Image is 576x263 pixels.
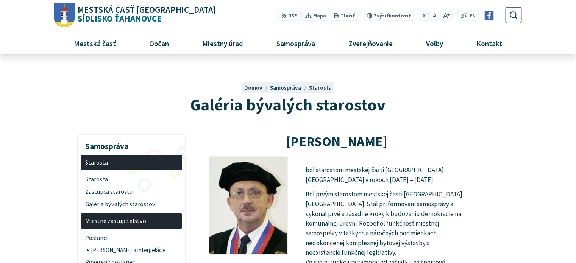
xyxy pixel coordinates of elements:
[135,33,183,53] a: Občan
[286,132,387,150] strong: [PERSON_NAME]
[270,84,301,91] span: Samospráva
[364,11,414,21] button: Zvýšiťkontrast
[306,156,464,185] p: bol starostom mestskej časti [GEOGRAPHIC_DATA] [GEOGRAPHIC_DATA] v rokoch [DATE] – [DATE]
[345,33,395,53] span: Zverejňovanie
[340,13,355,19] span: Tlačiť
[60,33,130,53] a: Mestská časť
[85,156,178,169] span: Starosta
[85,185,178,198] span: Zástupca starostu
[81,136,182,152] h3: Samospráva
[85,215,178,227] span: Miestne zastupiteľstvo
[313,12,326,20] span: Mapa
[420,11,429,21] button: Zmenšiť veľkosť písma
[374,12,389,19] span: Zvýšiť
[199,33,246,53] span: Miestny úrad
[335,33,407,53] a: Zverejňovanie
[273,33,318,53] span: Samospráva
[270,84,309,91] a: Samospráva
[188,33,257,53] a: Miestny úrad
[440,11,452,21] button: Zväčšiť veľkosť písma
[412,33,457,53] a: Voľby
[331,11,358,21] button: Tlačiť
[309,84,332,91] a: Starosta
[474,33,505,53] span: Kontakt
[463,33,516,53] a: Kontakt
[302,11,329,21] a: Mapa
[71,33,119,53] span: Mestská časť
[91,244,178,256] span: [PERSON_NAME] a interpelácie
[468,12,478,20] a: EN
[54,3,75,28] img: Prejsť na domovskú stránku
[470,12,476,20] span: EN
[244,84,262,91] span: Domov
[87,244,183,256] a: [PERSON_NAME] a interpelácie
[81,232,182,244] a: Poslanci
[85,232,178,244] span: Poslanci
[75,6,216,23] span: Sídlisko Ťahanovce
[244,84,270,91] a: Domov
[288,12,298,20] span: RSS
[263,33,329,53] a: Samospráva
[430,11,439,21] button: Nastaviť pôvodnú veľkosť písma
[81,213,182,229] a: Miestne zastupiteľstvo
[85,173,178,185] span: Starosta
[81,173,182,185] a: Starosta
[85,198,178,210] span: Galéria bývalých starostov
[81,185,182,198] a: Zástupca starostu
[484,11,494,20] img: Prejsť na Facebook stránku
[78,6,216,14] span: Mestská časť [GEOGRAPHIC_DATA]
[81,155,182,170] a: Starosta
[374,13,411,19] span: kontrast
[423,33,446,53] span: Voľby
[278,11,301,21] a: RSS
[190,94,386,115] span: Galéria bývalých starostov
[81,198,182,210] a: Galéria bývalých starostov
[54,3,216,28] a: Logo Sídlisko Ťahanovce, prejsť na domovskú stránku.
[146,33,172,53] span: Občan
